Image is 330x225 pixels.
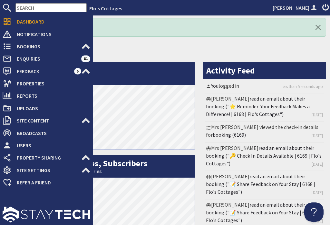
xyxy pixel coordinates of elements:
a: Broadcasts [3,128,90,138]
li: logged in [205,81,324,93]
a: booking (6169) [213,132,246,138]
small: This Month: 704 Visits [23,76,191,82]
a: read an email about their booking ("📝 Share Feedback on Your Stay | 6164 | Flo's Cottages") [206,201,315,223]
span: Site Content [12,115,81,126]
a: [DATE] [312,133,323,139]
small: This Month: 0 Bookings, 0 Enquiries [23,168,191,174]
div: Logged In! Hello! [19,18,326,37]
a: Uploads [3,103,90,113]
span: Reports [12,91,90,101]
img: staytech_l_w-4e588a39d9fa60e82540d7cfac8cfe4b7147e857d3e8dbdfbd41c59d52db0ec4.svg [3,207,90,222]
span: Users [12,140,90,151]
a: [DATE] [312,112,323,118]
a: Notifications [3,29,90,39]
span: Enquiries [12,54,81,64]
a: Dashboard [3,16,90,27]
a: [PERSON_NAME] [273,4,318,12]
span: Bookings [12,41,81,52]
span: Properties [12,78,90,89]
a: Site Settings [3,165,90,175]
a: [DATE] [312,190,323,196]
input: SEARCH [15,3,87,12]
a: Reports [3,91,90,101]
a: Activity Feed [206,65,255,76]
a: Site Content [3,115,90,126]
span: Dashboard [12,16,90,27]
a: Feedback 5 [3,66,90,76]
a: You [211,83,218,89]
span: 81 [81,55,90,62]
a: Properties [3,78,90,89]
span: Broadcasts [12,128,90,138]
li: Mrs [PERSON_NAME] viewed the check-in details for [205,122,324,142]
h2: Bookings, Enquiries, Subscribers [20,155,195,178]
a: Flo's Cottages [89,5,122,12]
a: Refer a Friend [3,177,90,188]
span: 5 [74,68,81,74]
a: Users [3,140,90,151]
span: Feedback [12,66,74,76]
iframe: Toggle Customer Support [304,202,324,222]
span: Uploads [12,103,90,113]
a: read an email about their booking ("⭐ Reminder: Your Feedback Makes a Difference! | 6168 | Flo's ... [206,95,310,117]
a: [DATE] [312,161,323,167]
li: Mrs [PERSON_NAME] [205,143,324,171]
a: Property Sharing [3,152,90,163]
span: Property Sharing [12,152,81,163]
h2: Visits per Day [20,62,195,85]
a: Bookings [3,41,90,52]
span: Refer a Friend [12,177,90,188]
span: Notifications [12,29,90,39]
a: read an email about their booking ("🔑 Check In Details Available | 6169 | Flo's Cottages") [206,145,322,167]
li: [PERSON_NAME] [205,171,324,200]
li: [PERSON_NAME] [205,93,324,122]
a: Enquiries 81 [3,54,90,64]
a: read an email about their booking ("📝 Share Feedback on Your Stay | 6168 | Flo's Cottages") [206,173,315,195]
a: less than 5 seconds ago [282,83,323,90]
span: Site Settings [12,165,81,175]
